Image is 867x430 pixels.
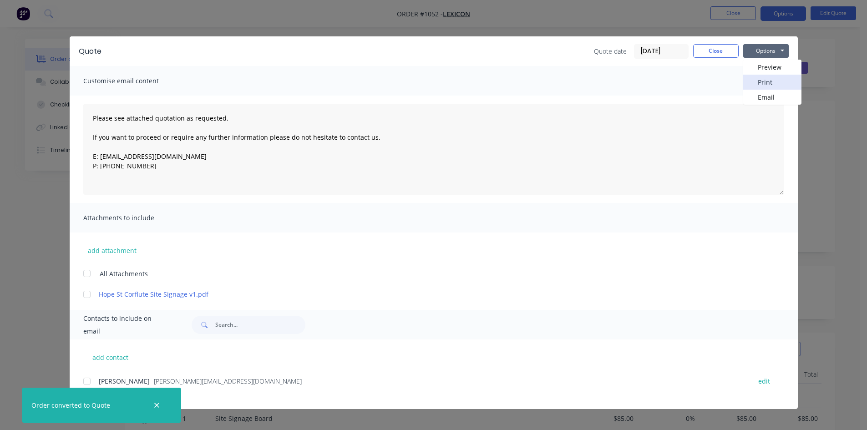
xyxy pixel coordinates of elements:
[83,212,183,224] span: Attachments to include
[215,316,305,334] input: Search...
[753,375,776,387] button: edit
[79,46,101,57] div: Quote
[743,44,789,58] button: Options
[743,90,801,105] button: Email
[100,269,148,278] span: All Attachments
[83,350,138,364] button: add contact
[693,44,739,58] button: Close
[83,312,169,338] span: Contacts to include on email
[743,75,801,90] button: Print
[99,377,150,385] span: [PERSON_NAME]
[594,46,627,56] span: Quote date
[99,289,742,299] a: Hope St Corflute Site Signage v1.pdf
[743,60,801,75] button: Preview
[83,75,183,87] span: Customise email content
[31,400,110,410] div: Order converted to Quote
[150,377,302,385] span: - [PERSON_NAME][EMAIL_ADDRESS][DOMAIN_NAME]
[83,243,141,257] button: add attachment
[83,104,784,195] textarea: Please see attached quotation as requested. If you want to proceed or require any further informa...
